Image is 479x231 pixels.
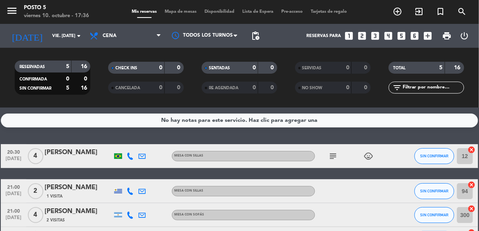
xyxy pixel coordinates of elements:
i: looks_3 [370,31,380,41]
span: 4 [28,148,43,164]
div: No hay notas para este servicio. Haz clic para agregar una [162,116,318,125]
button: menu [6,5,18,20]
input: Filtrar por nombre... [402,83,464,92]
button: SIN CONFIRMAR [415,207,454,223]
span: NO SHOW [302,86,323,90]
strong: 0 [271,85,275,90]
span: 1 Visita [47,193,62,200]
i: exit_to_app [415,7,424,16]
span: TOTAL [393,66,406,70]
div: viernes 10. octubre - 17:36 [24,12,89,20]
i: search [458,7,467,16]
i: looks_two [357,31,367,41]
div: Posto 5 [24,4,89,12]
i: child_care [364,151,374,161]
span: SERVIDAS [302,66,322,70]
i: turned_in_not [436,7,446,16]
strong: 0 [271,65,275,70]
span: Lista de Espera [239,10,278,14]
i: filter_list [393,83,402,92]
i: menu [6,5,18,17]
span: [DATE] [4,191,23,200]
span: MESA CON SOFÁS [174,213,204,216]
i: add_box [423,31,433,41]
i: looks_4 [383,31,393,41]
strong: 16 [454,65,462,70]
i: [DATE] [6,27,48,45]
i: add_circle_outline [393,7,403,16]
span: Pre-acceso [278,10,307,14]
span: Disponibilidad [201,10,239,14]
span: 2 [28,183,43,199]
strong: 5 [440,65,443,70]
strong: 0 [364,85,369,90]
span: [DATE] [4,156,23,165]
span: MESA CON SILLAS [174,189,203,192]
span: 20:30 [4,147,23,156]
strong: 5 [66,85,69,91]
strong: 16 [81,64,89,69]
span: Cena [103,33,117,39]
div: [PERSON_NAME] [45,182,112,193]
strong: 0 [346,85,349,90]
span: CANCELADA [115,86,140,90]
span: 21:00 [4,206,23,215]
span: [DATE] [4,215,23,224]
strong: 0 [346,65,349,70]
strong: 0 [253,65,256,70]
span: Mis reservas [128,10,161,14]
span: pending_actions [251,31,260,41]
i: cancel [468,205,476,213]
span: SIN CONFIRMAR [421,189,449,193]
i: subject [328,151,338,161]
i: looks_one [344,31,354,41]
span: RESERVADAS [19,65,45,69]
strong: 5 [66,64,69,69]
button: SIN CONFIRMAR [415,183,454,199]
strong: 16 [81,85,89,91]
div: LOG OUT [456,24,473,48]
i: looks_5 [396,31,407,41]
i: arrow_drop_down [74,31,84,41]
span: SENTADAS [209,66,230,70]
span: RE AGENDADA [209,86,238,90]
span: SIN CONFIRMAR [421,154,449,158]
strong: 0 [159,65,162,70]
strong: 0 [253,85,256,90]
div: [PERSON_NAME] [45,147,112,158]
span: MESA CON SILLAS [174,154,203,157]
span: SIN CONFIRMAR [421,213,449,217]
span: 4 [28,207,43,223]
span: Tarjetas de regalo [307,10,351,14]
span: SIN CONFIRMAR [19,86,51,90]
button: SIN CONFIRMAR [415,148,454,164]
strong: 0 [177,85,182,90]
div: [PERSON_NAME] [45,206,112,217]
strong: 0 [364,65,369,70]
strong: 0 [159,85,162,90]
strong: 0 [84,76,89,82]
span: CHECK INS [115,66,137,70]
span: print [442,31,452,41]
i: cancel [468,146,476,154]
strong: 0 [66,76,69,82]
i: cancel [468,181,476,189]
i: power_settings_new [460,31,469,41]
span: 2 Visitas [47,217,65,223]
span: CONFIRMADA [19,77,47,81]
span: Mapa de mesas [161,10,201,14]
strong: 0 [177,65,182,70]
span: 21:00 [4,182,23,191]
span: Reservas para [306,33,341,39]
i: looks_6 [409,31,420,41]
